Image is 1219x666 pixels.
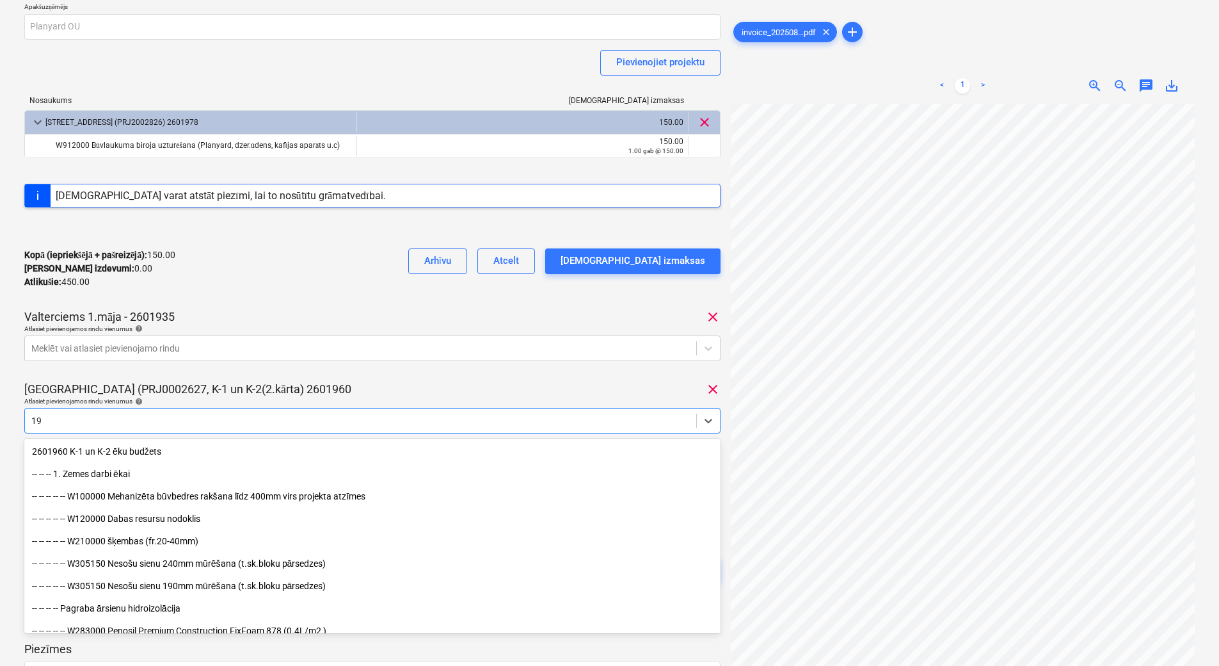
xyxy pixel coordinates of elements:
div: -- -- -- -- -- W100000 Mehanizēta būvbedres rakšana līdz 400mm virs projekta atzīmes [24,486,721,507]
div: Atcelt [493,252,519,269]
div: -- -- -- 1. Zemes darbi ēkai [24,464,721,484]
span: add [845,24,860,40]
a: Next page [975,78,991,93]
span: invoice_202508...pdf [734,28,824,37]
strong: Atlikušie : [24,277,61,287]
small: 1.00 gab @ 150.00 [628,147,683,154]
a: Previous page [934,78,950,93]
span: clear [697,115,712,130]
div: 150.00 [362,137,683,146]
button: [DEMOGRAPHIC_DATA] izmaksas [545,248,721,274]
span: zoom_out [1113,78,1128,93]
div: Pievienojiet projektu [616,54,705,70]
span: clear [818,24,834,40]
div: [DEMOGRAPHIC_DATA] izmaksas [357,96,690,105]
div: 2601960 K-1 un K-2 ēku budžets [24,441,721,462]
iframe: Chat Widget [1155,605,1219,666]
button: Pievienojiet projektu [600,50,721,76]
a: Page 1 is your current page [955,78,970,93]
span: clear [705,382,721,397]
div: Arhīvu [424,252,451,269]
p: Piezīmes [24,642,721,657]
p: Apakšuzņēmējs [24,3,721,13]
strong: Kopā (iepriekšējā + pašreizējā) : [24,250,147,260]
div: [DEMOGRAPHIC_DATA] izmaksas [561,252,705,269]
div: -- -- -- -- Pagraba ārsienu hidroizolācija [24,598,721,619]
button: Atcelt [477,248,535,274]
div: Atlasiet pievienojamos rindu vienumus [24,325,721,333]
div: -- -- -- -- -- W305150 Nesošu sienu 240mm mūrēšana (t.sk.bloku pārsedzes) [24,553,721,574]
div: [DEMOGRAPHIC_DATA] varat atstāt piezīmi, lai to nosūtītu grāmatvedībai. [56,190,386,202]
div: -- -- -- -- -- W283000 Penosil Premium Construction FixFoam 878 (0.4L/m2 ) [24,621,721,641]
div: -- -- -- -- -- W120000 Dabas resursu nodoklis [24,508,721,529]
div: Nosaukums [24,96,357,105]
span: chat [1138,78,1154,93]
div: 150.00 [362,112,683,133]
span: help [132,398,143,405]
button: Arhīvu [408,248,467,274]
div: -- -- -- -- -- W210000 šķembas (fr.20-40mm) [24,531,721,551]
div: invoice_202508...pdf [733,22,837,42]
strong: [PERSON_NAME] izdevumi : [24,263,134,273]
div: W912000 Būvlaukuma biroja uzturēšana (Planyard, dzer.ūdens, kafijas aparāts u.c) [56,136,351,156]
span: zoom_in [1087,78,1103,93]
p: 150.00 [24,248,175,262]
p: Valterciems 1.māja - 2601935 [24,309,175,325]
div: -- -- -- -- -- W305150 Nesošu sienu 190mm mūrēšana (t.sk.bloku pārsedzes) [24,576,721,596]
div: [STREET_ADDRESS] (PRJ2002826) 2601978 [45,112,351,133]
span: save_alt [1164,78,1179,93]
span: help [132,325,143,332]
p: 450.00 [24,275,90,289]
span: keyboard_arrow_down [30,115,45,130]
span: clear [705,309,721,325]
p: 0.00 [24,262,152,275]
div: Atlasiet pievienojamos rindu vienumus [24,397,721,405]
p: [GEOGRAPHIC_DATA] (PRJ0002627, K-1 un K-2(2.kārta) 2601960 [24,382,351,397]
input: Apakšuzņēmējs [24,14,721,40]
